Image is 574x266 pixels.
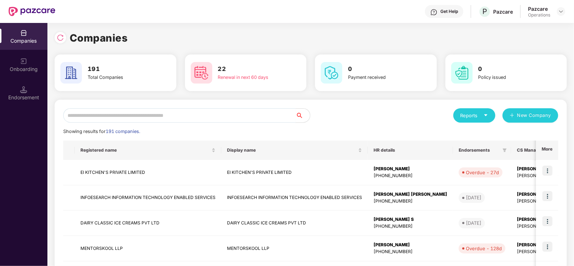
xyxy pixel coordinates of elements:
[80,147,210,153] span: Registered name
[374,248,447,255] div: [PHONE_NUMBER]
[482,7,487,16] span: P
[70,30,128,46] h1: Companies
[221,185,368,211] td: INFOESEARCH INFORMATION TECHNOLOGY ENABLED SERVICES
[374,172,447,179] div: [PHONE_NUMBER]
[374,223,447,230] div: [PHONE_NUMBER]
[460,112,488,119] div: Reports
[88,65,149,74] h3: 191
[374,242,447,248] div: [PERSON_NAME]
[9,7,55,16] img: New Pazcare Logo
[466,169,499,176] div: Overdue - 27d
[75,141,221,160] th: Registered name
[510,113,514,119] span: plus
[218,65,280,74] h3: 22
[221,236,368,261] td: MENTORSKOOL LLP
[542,242,552,252] img: icon
[536,141,558,160] th: More
[295,108,310,123] button: search
[221,141,368,160] th: Display name
[542,166,552,176] img: icon
[221,160,368,185] td: EI KITCHEN'S PRIVATE LIMITED
[348,65,410,74] h3: 0
[483,113,488,118] span: caret-down
[440,9,458,14] div: Get Help
[374,166,447,172] div: [PERSON_NAME]
[191,62,212,84] img: svg+xml;base64,PHN2ZyB4bWxucz0iaHR0cDovL3d3dy53My5vcmcvMjAwMC9zdmciIHdpZHRoPSI2MCIgaGVpZ2h0PSI2MC...
[451,62,473,84] img: svg+xml;base64,PHN2ZyB4bWxucz0iaHR0cDovL3d3dy53My5vcmcvMjAwMC9zdmciIHdpZHRoPSI2MCIgaGVpZ2h0PSI2MC...
[321,62,342,84] img: svg+xml;base64,PHN2ZyB4bWxucz0iaHR0cDovL3d3dy53My5vcmcvMjAwMC9zdmciIHdpZHRoPSI2MCIgaGVpZ2h0PSI2MC...
[75,236,221,261] td: MENTORSKOOL LLP
[20,29,27,37] img: svg+xml;base64,PHN2ZyBpZD0iQ29tcGFuaWVzIiB4bWxucz0iaHR0cDovL3d3dy53My5vcmcvMjAwMC9zdmciIHdpZHRoPS...
[75,210,221,236] td: DAIRY CLASSIC ICE CREAMS PVT LTD
[542,191,552,201] img: icon
[57,34,64,41] img: svg+xml;base64,PHN2ZyBpZD0iUmVsb2FkLTMyeDMyIiB4bWxucz0iaHR0cDovL3d3dy53My5vcmcvMjAwMC9zdmciIHdpZH...
[528,12,550,18] div: Operations
[63,129,140,134] span: Showing results for
[106,129,140,134] span: 191 companies.
[517,112,551,119] span: New Company
[20,58,27,65] img: svg+xml;base64,PHN2ZyB3aWR0aD0iMjAiIGhlaWdodD0iMjAiIHZpZXdCb3g9IjAgMCAyMCAyMCIgZmlsbD0ibm9uZSIgeG...
[478,65,540,74] h3: 0
[221,210,368,236] td: DAIRY CLASSIC ICE CREAMS PVT LTD
[227,147,357,153] span: Display name
[75,160,221,185] td: EI KITCHEN'S PRIVATE LIMITED
[218,74,280,81] div: Renewal in next 60 days
[501,146,508,155] span: filter
[503,108,558,123] button: plusNew Company
[75,185,221,211] td: INFOESEARCH INFORMATION TECHNOLOGY ENABLED SERVICES
[295,113,310,118] span: search
[542,216,552,226] img: icon
[466,219,481,227] div: [DATE]
[374,216,447,223] div: [PERSON_NAME] S
[493,8,513,15] div: Pazcare
[459,147,500,153] span: Endorsements
[466,245,502,252] div: Overdue - 128d
[374,191,447,198] div: [PERSON_NAME] [PERSON_NAME]
[60,62,82,84] img: svg+xml;base64,PHN2ZyB4bWxucz0iaHR0cDovL3d3dy53My5vcmcvMjAwMC9zdmciIHdpZHRoPSI2MCIgaGVpZ2h0PSI2MC...
[88,74,149,81] div: Total Companies
[528,5,550,12] div: Pazcare
[478,74,540,81] div: Policy issued
[374,198,447,205] div: [PHONE_NUMBER]
[20,86,27,93] img: svg+xml;base64,PHN2ZyB3aWR0aD0iMTQuNSIgaGVpZ2h0PSIxNC41IiB2aWV3Qm94PSIwIDAgMTYgMTYiIGZpbGw9Im5vbm...
[503,148,507,152] span: filter
[558,9,564,14] img: svg+xml;base64,PHN2ZyBpZD0iRHJvcGRvd24tMzJ4MzIiIHhtbG5zPSJodHRwOi8vd3d3LnczLm9yZy8yMDAwL3N2ZyIgd2...
[430,9,438,16] img: svg+xml;base64,PHN2ZyBpZD0iSGVscC0zMngzMiIgeG1sbnM9Imh0dHA6Ly93d3cudzMub3JnLzIwMDAvc3ZnIiB3aWR0aD...
[348,74,410,81] div: Payment received
[368,141,453,160] th: HR details
[466,194,481,201] div: [DATE]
